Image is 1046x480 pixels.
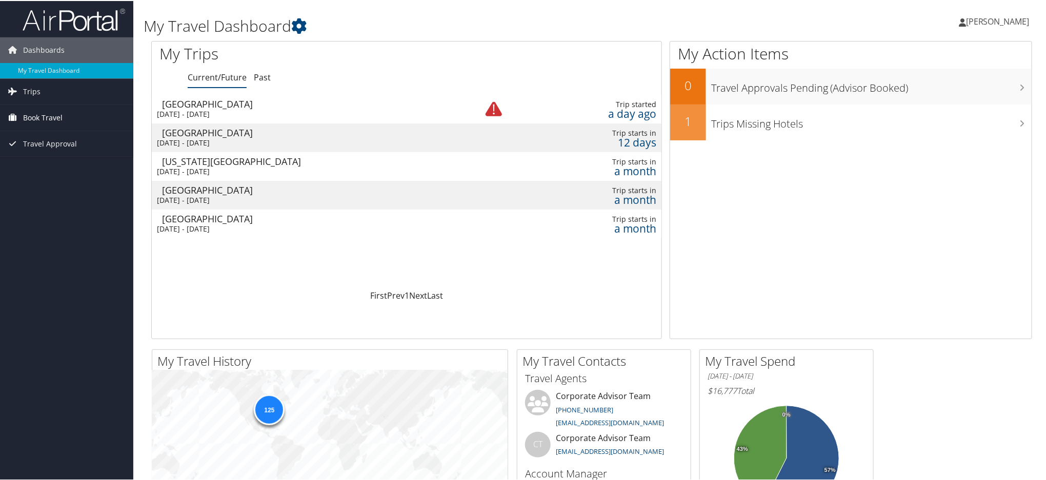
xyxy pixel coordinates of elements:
[23,104,63,130] span: Book Travel
[254,393,285,424] div: 125
[535,99,656,108] div: Trip started
[782,411,791,417] tspan: 0%
[525,466,683,480] h3: Account Manager
[23,78,41,103] span: Trips
[670,76,706,93] h2: 0
[157,223,449,233] div: [DATE] - [DATE]
[162,184,454,194] div: [GEOGRAPHIC_DATA]
[670,68,1032,103] a: 0Travel Approvals Pending (Advisor Booked)
[711,75,1032,94] h3: Travel Approvals Pending (Advisor Booked)
[370,289,387,300] a: First
[535,185,656,194] div: Trip starts in
[188,71,247,82] a: Current/Future
[959,5,1040,36] a: [PERSON_NAME]
[159,42,441,64] h1: My Trips
[23,130,77,156] span: Travel Approval
[966,15,1030,26] span: [PERSON_NAME]
[162,213,454,222] div: [GEOGRAPHIC_DATA]
[708,370,866,380] h6: [DATE] - [DATE]
[522,351,691,369] h2: My Travel Contacts
[535,128,656,137] div: Trip starts in
[670,42,1032,64] h1: My Action Items
[486,100,502,116] img: alert-flat-solid-warning.png
[556,404,613,413] a: [PHONE_NUMBER]
[708,384,737,395] span: $16,777
[556,446,664,455] a: [EMAIL_ADDRESS][DOMAIN_NAME]
[254,71,271,82] a: Past
[157,137,449,147] div: [DATE] - [DATE]
[157,351,508,369] h2: My Travel History
[23,7,125,31] img: airportal-logo.png
[427,289,443,300] a: Last
[824,466,836,472] tspan: 57%
[157,109,449,118] div: [DATE] - [DATE]
[157,166,449,175] div: [DATE] - [DATE]
[387,289,405,300] a: Prev
[535,194,656,203] div: a month
[525,431,551,456] div: CT
[535,214,656,223] div: Trip starts in
[409,289,427,300] a: Next
[144,14,741,36] h1: My Travel Dashboard
[705,351,873,369] h2: My Travel Spend
[162,156,454,165] div: [US_STATE][GEOGRAPHIC_DATA]
[162,127,454,136] div: [GEOGRAPHIC_DATA]
[520,389,688,431] li: Corporate Advisor Team
[711,111,1032,130] h3: Trips Missing Hotels
[535,108,656,117] div: a day ago
[535,165,656,175] div: a month
[535,137,656,146] div: 12 days
[708,384,866,395] h6: Total
[520,431,688,464] li: Corporate Advisor Team
[670,103,1032,139] a: 1Trips Missing Hotels
[405,289,409,300] a: 1
[162,98,454,108] div: [GEOGRAPHIC_DATA]
[535,223,656,232] div: a month
[23,36,65,62] span: Dashboards
[535,156,656,165] div: Trip starts in
[525,370,683,385] h3: Travel Agents
[157,195,449,204] div: [DATE] - [DATE]
[670,112,706,129] h2: 1
[556,417,664,426] a: [EMAIL_ADDRESS][DOMAIN_NAME]
[737,445,748,451] tspan: 43%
